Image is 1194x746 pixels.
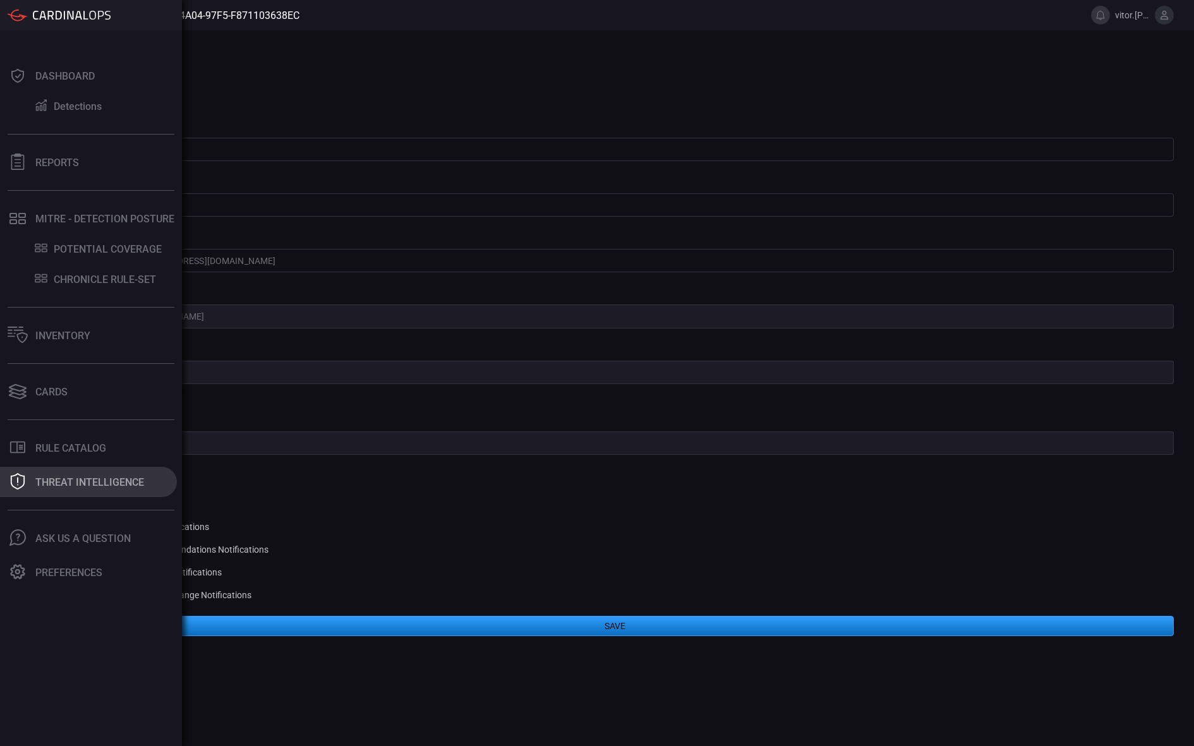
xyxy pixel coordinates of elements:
div: Reports [35,157,79,169]
div: Inventory [35,330,90,342]
div: Preferences [35,567,102,579]
a: Back [56,45,1174,57]
div: name [56,121,1174,133]
span: vitor.[PERSON_NAME] [1115,10,1150,20]
div: Detections [54,100,102,112]
div: surname [56,176,1174,188]
p: Don't forget to copy the password [56,387,1165,399]
div: Dashboard [35,70,95,82]
div: CHRONICLE RULE-SET [54,274,156,286]
div: Rule Catalog [35,442,106,454]
div: role [56,414,1174,426]
div: Ask Us A Question [35,532,131,544]
h1: Edit User [56,73,1174,90]
div: Threat Intelligence [35,476,144,488]
div: email [56,232,1174,244]
div: password [56,344,1174,356]
button: Save [56,616,1174,636]
div: username [56,287,1174,299]
div: Cards [35,386,68,398]
span: 166084de-aacc-4a04-97f5-f871103638ec [102,9,299,21]
h3: Email Preferences [56,498,1174,510]
div: MITRE - Detection Posture [35,213,174,225]
div: POTENTIAL COVERAGE [54,243,162,255]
